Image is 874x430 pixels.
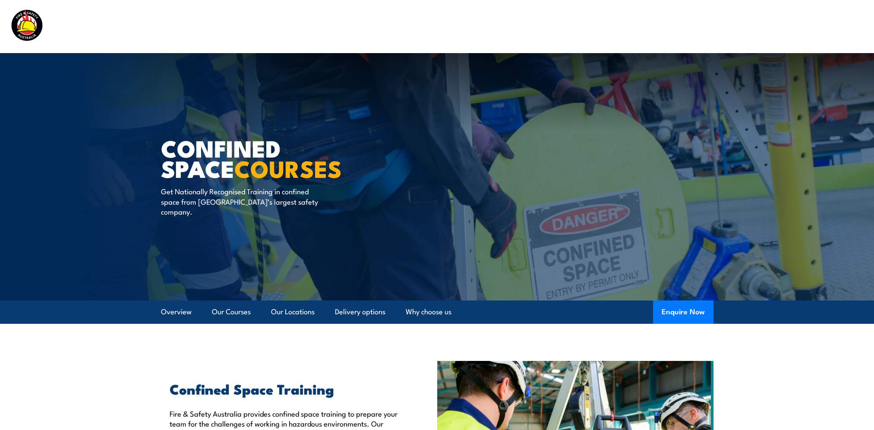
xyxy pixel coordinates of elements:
[528,15,631,38] a: Emergency Response Services
[451,15,509,38] a: Course Calendar
[653,300,713,324] button: Enquire Now
[405,15,432,38] a: Courses
[271,300,315,323] a: Our Locations
[335,300,385,323] a: Delivery options
[738,15,787,38] a: Learner Portal
[170,383,398,395] h2: Confined Space Training
[650,15,682,38] a: About Us
[406,300,451,323] a: Why choose us
[234,150,342,186] strong: COURSES
[161,138,374,178] h1: Confined Space
[806,15,833,38] a: Contact
[700,15,719,38] a: News
[212,300,251,323] a: Our Courses
[161,300,192,323] a: Overview
[161,186,319,216] p: Get Nationally Recognised Training in confined space from [GEOGRAPHIC_DATA]’s largest safety comp...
